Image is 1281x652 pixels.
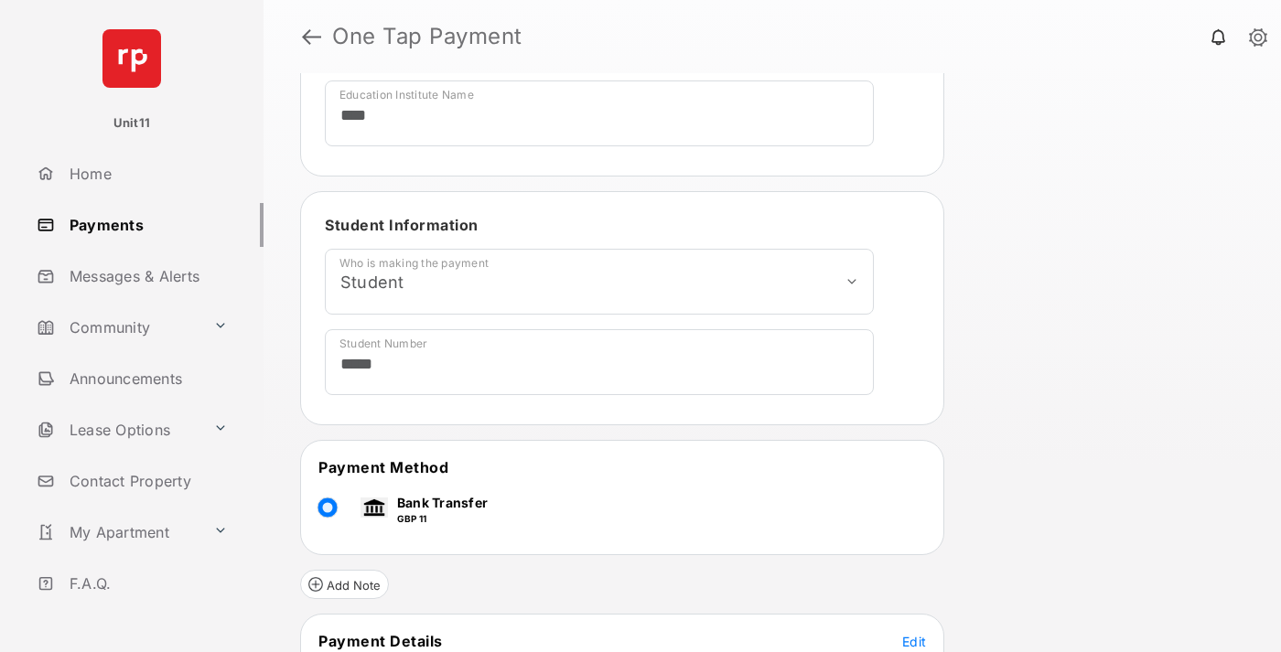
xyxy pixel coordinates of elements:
a: My Apartment [29,510,206,554]
a: Payments [29,203,264,247]
p: Bank Transfer [397,493,488,512]
a: Lease Options [29,408,206,452]
a: Community [29,305,206,349]
span: Payment Method [318,458,448,476]
p: GBP 11 [397,512,488,526]
a: Announcements [29,357,264,401]
strong: One Tap Payment [332,26,522,48]
a: Home [29,152,264,196]
img: svg+xml;base64,PHN2ZyB4bWxucz0iaHR0cDovL3d3dy53My5vcmcvMjAwMC9zdmciIHdpZHRoPSI2NCIgaGVpZ2h0PSI2NC... [102,29,161,88]
p: Unit11 [113,114,151,133]
span: Payment Details [318,632,443,650]
span: Student Information [325,216,479,234]
a: Messages & Alerts [29,254,264,298]
a: F.A.Q. [29,561,264,605]
a: Contact Property [29,459,264,503]
button: Edit [902,632,926,650]
img: bank.png [361,497,388,518]
span: Edit [902,634,926,649]
button: Add Note [300,570,389,599]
